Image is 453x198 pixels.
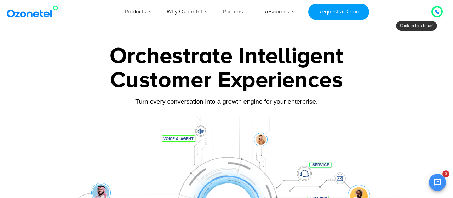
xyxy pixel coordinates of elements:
div: Orchestrate Intelligent [30,45,423,68]
div: Customer Experiences [30,63,423,97]
a: Request a Demo [308,4,369,20]
span: 3 [442,170,449,177]
div: Turn every conversation into a growth engine for your enterprise. [30,98,423,106]
button: Open chat [429,174,446,191]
